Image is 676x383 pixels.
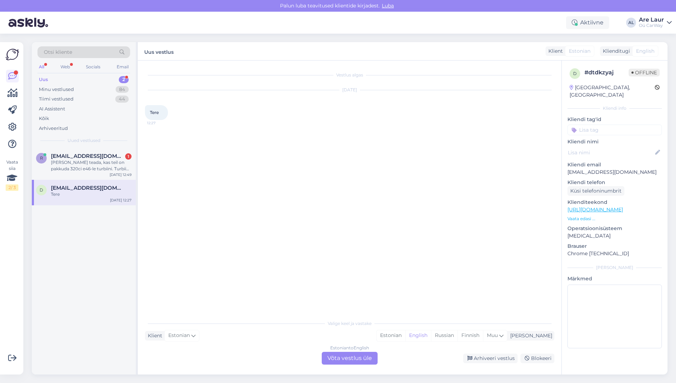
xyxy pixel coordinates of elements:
div: # dtdkzyaj [584,68,629,77]
span: d [573,71,577,76]
span: Luba [380,2,396,9]
p: Kliendi email [567,161,662,168]
span: Tere [150,110,159,115]
p: Chrome [TECHNICAL_ID] [567,250,662,257]
div: 1 [125,153,132,160]
div: Klient [145,332,162,339]
div: All [37,62,46,72]
div: Russian [431,330,458,341]
div: [DATE] [145,87,554,93]
p: Kliendi nimi [567,138,662,145]
p: Operatsioonisüsteem [567,225,662,232]
p: Märkmed [567,275,662,282]
a: Are LaurOü CarWay [639,17,672,28]
div: 2 / 3 [6,184,18,191]
div: Web [59,62,71,72]
div: Kliendi info [567,105,662,112]
div: Email [115,62,130,72]
div: AI Assistent [39,105,65,113]
label: Uus vestlus [144,46,174,56]
div: [PERSON_NAME] [507,332,552,339]
img: Askly Logo [6,48,19,61]
div: Tere [51,191,132,198]
div: Socials [84,62,102,72]
div: Aktiivne [566,16,609,29]
div: Blokeeri [520,354,554,363]
div: Klienditugi [600,47,630,55]
p: [MEDICAL_DATA] [567,232,662,240]
div: 44 [115,96,129,103]
span: Muu [487,332,498,338]
span: Offline [629,69,660,76]
span: 12:27 [147,120,174,126]
div: English [405,330,431,341]
div: Uus [39,76,48,83]
div: [GEOGRAPHIC_DATA], [GEOGRAPHIC_DATA] [570,84,655,99]
div: [PERSON_NAME] [567,264,662,271]
div: AL [626,18,636,28]
span: Otsi kliente [44,48,72,56]
span: Uued vestlused [68,137,100,144]
p: Kliendi tag'id [567,116,662,123]
div: Võta vestlus üle [322,352,378,365]
p: Kliendi telefon [567,179,662,186]
div: Estonian to English [330,345,369,351]
div: [DATE] 12:27 [110,198,132,203]
div: 2 [119,76,129,83]
p: Klienditeekond [567,199,662,206]
p: Brauser [567,242,662,250]
p: Vaata edasi ... [567,216,662,222]
div: Finnish [458,330,483,341]
a: [URL][DOMAIN_NAME] [567,206,623,213]
div: [DATE] 12:49 [110,172,132,177]
div: Arhiveeri vestlus [463,354,518,363]
div: Estonian [377,330,405,341]
div: Arhiveeritud [39,125,68,132]
p: [EMAIL_ADDRESS][DOMAIN_NAME] [567,168,662,176]
span: rasmus.tammiste@gmail.com [51,153,124,159]
span: d [40,187,43,193]
div: Vaata siia [6,159,18,191]
div: Klient [546,47,563,55]
span: r [40,155,43,161]
span: English [636,47,654,55]
span: dima.griwin@gmail.com [51,185,124,191]
div: Kõik [39,115,49,122]
div: Tiimi vestlused [39,96,74,103]
div: 84 [116,86,129,93]
div: Minu vestlused [39,86,74,93]
div: [PERSON_NAME] teada, kas teil on pakkuda 320ci e46-le turbiini. Turbiini orig. kood 24 40 7 519 8... [51,159,132,172]
div: Valige keel ja vastake [145,320,554,327]
span: Estonian [569,47,590,55]
div: Oü CarWay [639,23,664,28]
input: Lisa tag [567,125,662,135]
div: Are Laur [639,17,664,23]
span: Estonian [168,332,190,339]
input: Lisa nimi [568,149,654,156]
div: Küsi telefoninumbrit [567,186,624,196]
div: Vestlus algas [145,72,554,78]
